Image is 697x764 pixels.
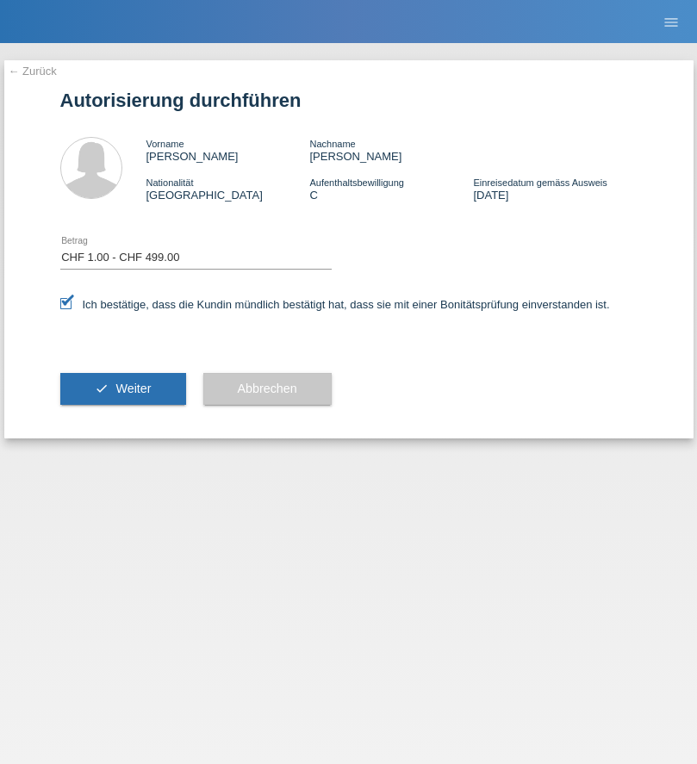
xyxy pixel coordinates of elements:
[9,65,57,78] a: ← Zurück
[146,176,310,202] div: [GEOGRAPHIC_DATA]
[473,177,607,188] span: Einreisedatum gemäss Ausweis
[663,14,680,31] i: menu
[238,382,297,395] span: Abbrechen
[60,373,186,406] button: check Weiter
[115,382,151,395] span: Weiter
[146,139,184,149] span: Vorname
[60,298,610,311] label: Ich bestätige, dass die Kundin mündlich bestätigt hat, dass sie mit einer Bonitätsprüfung einvers...
[473,176,637,202] div: [DATE]
[654,16,688,27] a: menu
[309,137,473,163] div: [PERSON_NAME]
[146,137,310,163] div: [PERSON_NAME]
[95,382,109,395] i: check
[60,90,638,111] h1: Autorisierung durchführen
[309,139,355,149] span: Nachname
[146,177,194,188] span: Nationalität
[203,373,332,406] button: Abbrechen
[309,176,473,202] div: C
[309,177,403,188] span: Aufenthaltsbewilligung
